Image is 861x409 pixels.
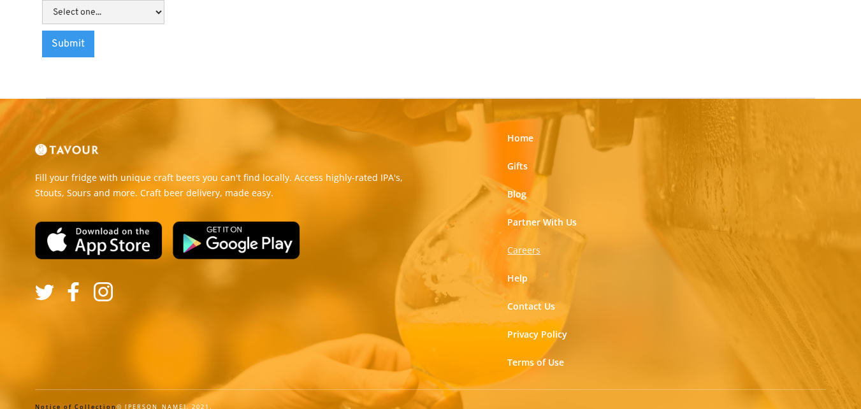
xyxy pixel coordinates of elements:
[507,244,540,257] a: Careers
[507,328,567,341] a: Privacy Policy
[507,244,540,256] strong: Careers
[507,300,555,313] a: Contact Us
[507,188,526,201] a: Blog
[507,132,533,145] a: Home
[35,170,421,201] p: Fill your fridge with unique craft beers you can't find locally. Access highly-rated IPA's, Stout...
[507,216,577,229] a: Partner With Us
[42,31,94,57] input: Submit
[507,160,528,173] a: Gifts
[507,356,564,369] a: Terms of Use
[507,272,528,285] a: Help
